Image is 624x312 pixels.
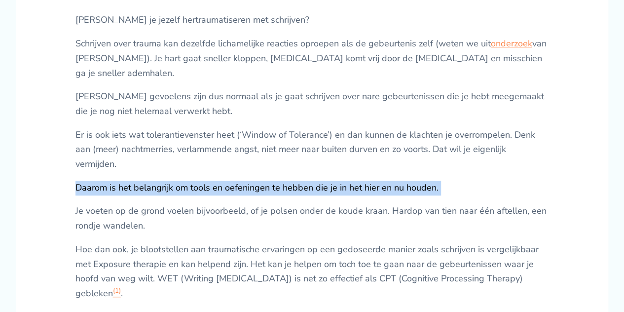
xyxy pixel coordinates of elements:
[75,13,549,28] p: [PERSON_NAME] je jezelf hertraumatiseren met schrijven?
[491,38,532,49] a: onderzoek
[113,287,121,299] a: (1)
[75,181,549,195] p: Daarom is het belangrijk om tools en oefeningen te hebben die je in het hier en nu houden.
[75,89,549,118] p: [PERSON_NAME] gevoelens zijn dus normaal als je gaat schrijven over nare gebeurtenissen die je he...
[75,204,549,233] p: Je voeten op de grond voelen bijvoorbeeld, of je polsen onder de koude kraan. Hardop van tien naa...
[75,128,549,172] p: Er is ook iets wat tolerantievenster heet (‘Window of Tolerance’) en dan kunnen de klachten je ov...
[75,37,549,80] p: Schrijven over trauma kan dezelfde lichamelijke reacties oproepen als de gebeurtenis zelf (weten ...
[113,286,121,295] sup: (1)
